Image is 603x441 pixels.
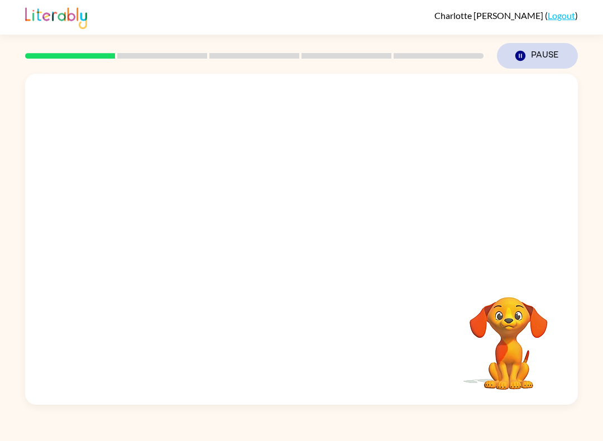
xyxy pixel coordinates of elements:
a: Logout [548,10,575,21]
video: Your browser must support playing .mp4 files to use Literably. Please try using another browser. [453,280,564,391]
div: ( ) [434,10,578,21]
button: Pause [497,43,578,69]
img: Literably [25,4,87,29]
span: Charlotte [PERSON_NAME] [434,10,545,21]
